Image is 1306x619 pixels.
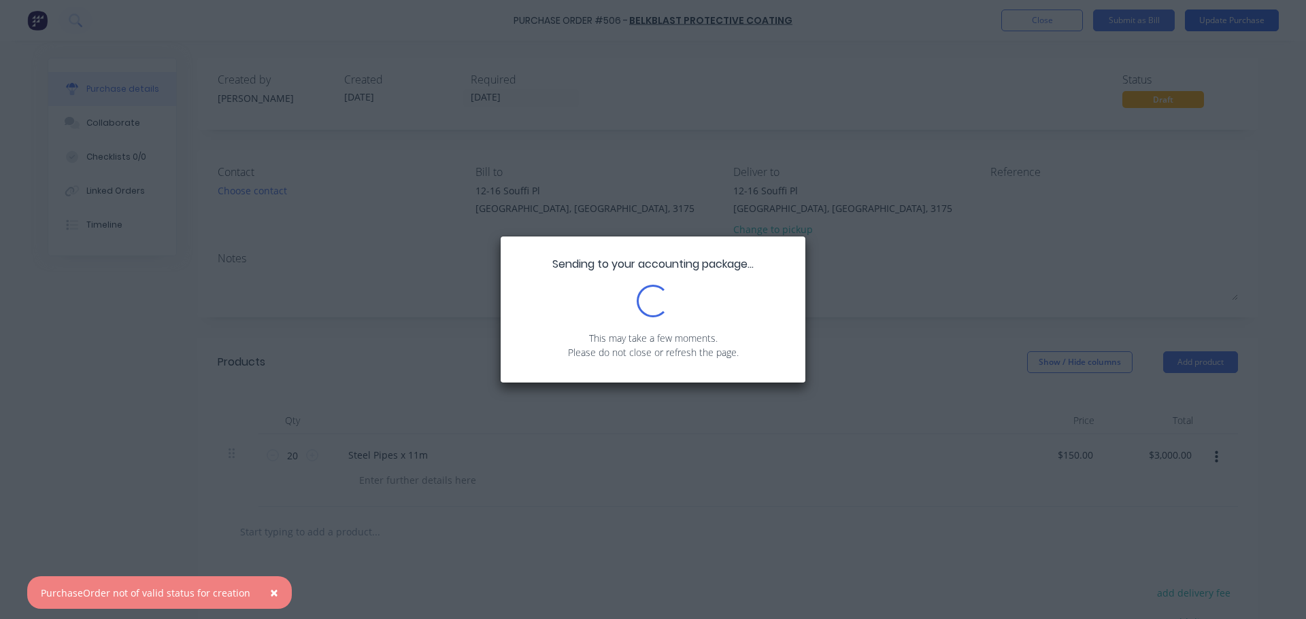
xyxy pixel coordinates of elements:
[521,331,785,345] p: This may take a few moments.
[41,586,250,600] div: PurchaseOrder not of valid status for creation
[256,576,292,609] button: Close
[521,345,785,359] p: Please do not close or refresh the page.
[270,583,278,602] span: ×
[552,256,754,272] span: Sending to your accounting package...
